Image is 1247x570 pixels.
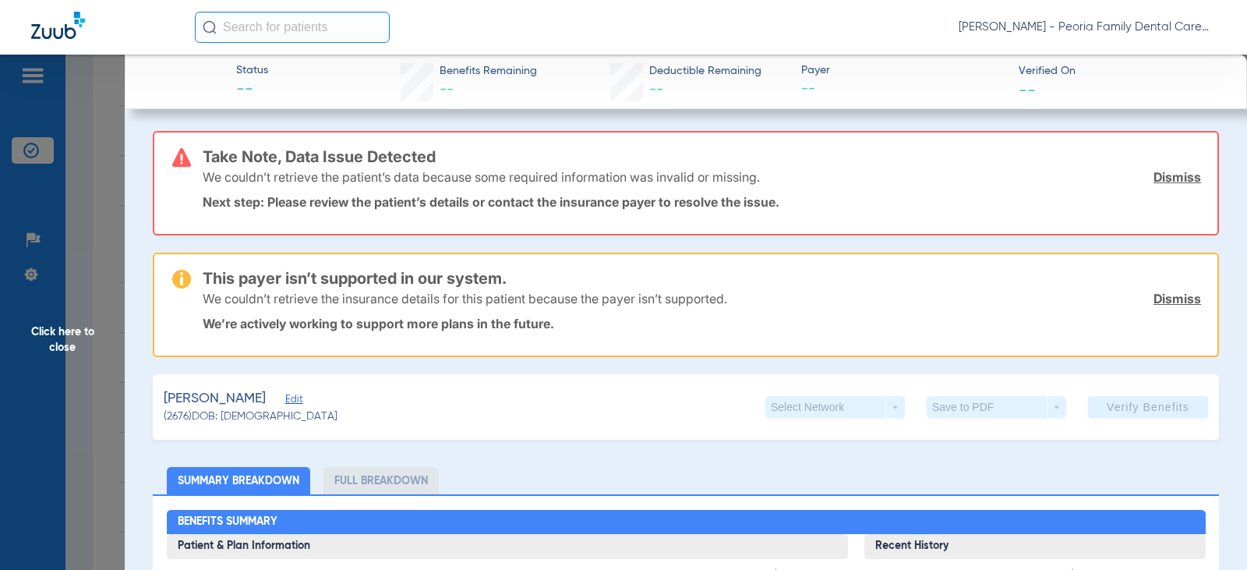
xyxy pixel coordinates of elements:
[864,534,1205,559] h3: Recent History
[167,534,849,559] h3: Patient & Plan Information
[203,271,1201,286] h3: This payer isn’t supported in our system.
[203,169,760,185] p: We couldn’t retrieve the patient’s data because some required information was invalid or missing.
[1153,169,1201,185] a: Dismiss
[203,149,1201,165] h3: Take Note, Data Issue Detected
[236,62,268,79] span: Status
[203,316,1201,331] p: We’re actively working to support more plans in the future.
[1019,81,1036,97] span: --
[1153,291,1201,306] a: Dismiss
[164,389,266,409] span: [PERSON_NAME]
[440,83,454,97] span: --
[203,194,1201,210] p: Next step: Please review the patient’s details or contact the insurance payer to resolve the issue.
[236,80,268,101] span: --
[440,63,537,80] span: Benefits Remaining
[1019,63,1222,80] span: Verified On
[649,63,761,80] span: Deductible Remaining
[649,83,663,97] span: --
[167,510,1206,535] h2: Benefits Summary
[164,409,337,425] span: (2676) DOB: [DEMOGRAPHIC_DATA]
[323,467,439,494] li: Full Breakdown
[801,80,1005,99] span: --
[31,12,85,39] img: Zuub Logo
[203,291,727,306] p: We couldn’t retrieve the insurance details for this patient because the payer isn’t supported.
[172,148,191,167] img: error-icon
[801,62,1005,79] span: Payer
[172,270,191,289] img: warning-icon
[959,19,1216,35] span: [PERSON_NAME] - Peoria Family Dental Care
[203,20,217,34] img: Search Icon
[167,467,310,494] li: Summary Breakdown
[285,394,299,409] span: Edit
[195,12,390,43] input: Search for patients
